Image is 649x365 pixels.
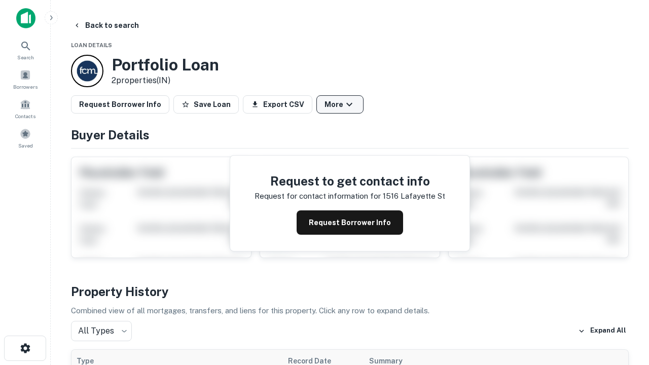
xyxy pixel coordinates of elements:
h4: Property History [71,282,629,301]
button: Save Loan [173,95,239,114]
span: Loan Details [71,42,112,48]
button: Back to search [69,16,143,34]
a: Contacts [3,95,48,122]
p: 1516 lafayette st [383,190,445,202]
h3: Portfolio Loan [112,55,219,75]
button: Expand All [575,323,629,339]
h4: Request to get contact info [255,172,445,190]
button: More [316,95,364,114]
button: Request Borrower Info [71,95,169,114]
span: Borrowers [13,83,38,91]
a: Saved [3,124,48,152]
h4: Buyer Details [71,126,629,144]
a: Borrowers [3,65,48,93]
p: Combined view of all mortgages, transfers, and liens for this property. Click any row to expand d... [71,305,629,317]
button: Request Borrower Info [297,210,403,235]
span: Search [17,53,34,61]
p: 2 properties (IN) [112,75,219,87]
p: Request for contact information for [255,190,381,202]
iframe: Chat Widget [598,251,649,300]
img: capitalize-icon.png [16,8,35,28]
span: Saved [18,141,33,150]
div: All Types [71,321,132,341]
span: Contacts [15,112,35,120]
button: Export CSV [243,95,312,114]
a: Search [3,36,48,63]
